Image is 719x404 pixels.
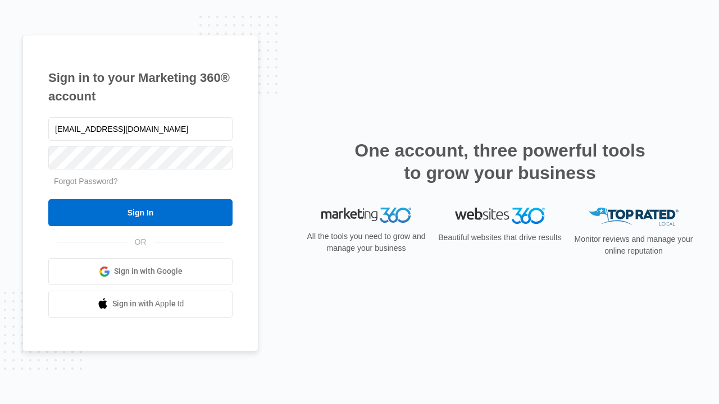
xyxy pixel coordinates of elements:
[48,258,233,285] a: Sign in with Google
[48,68,233,105] h1: Sign in to your Marketing 360® account
[321,208,411,223] img: Marketing 360
[351,139,649,184] h2: One account, three powerful tools to grow your business
[112,298,184,310] span: Sign in with Apple Id
[455,208,545,224] img: Websites 360
[303,231,429,254] p: All the tools you need to grow and manage your business
[589,208,679,226] img: Top Rated Local
[127,236,154,248] span: OR
[54,177,118,186] a: Forgot Password?
[48,291,233,318] a: Sign in with Apple Id
[48,117,233,141] input: Email
[114,265,183,277] span: Sign in with Google
[48,199,233,226] input: Sign In
[571,233,697,257] p: Monitor reviews and manage your online reputation
[437,232,563,244] p: Beautiful websites that drive results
